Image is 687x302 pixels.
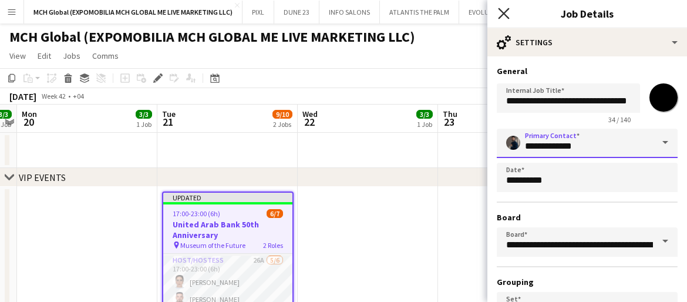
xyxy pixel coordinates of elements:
[443,109,457,119] span: Thu
[136,120,151,129] div: 1 Job
[459,1,515,24] button: EVOLUTION
[38,51,51,61] span: Edit
[73,92,84,100] div: +04
[272,110,292,119] span: 9/10
[319,1,380,24] button: INFO SALONS
[497,212,678,223] h3: Board
[497,277,678,287] h3: Grouping
[441,115,457,129] span: 23
[301,115,318,129] span: 22
[20,115,37,129] span: 20
[173,209,220,218] span: 17:00-23:00 (6h)
[33,48,56,63] a: Edit
[267,209,283,218] span: 6/7
[487,28,687,56] div: Settings
[39,92,68,100] span: Week 42
[160,115,176,129] span: 21
[487,6,687,21] h3: Job Details
[417,120,432,129] div: 1 Job
[599,115,640,124] span: 34 / 140
[163,193,292,202] div: Updated
[19,172,66,183] div: VIP EVENTS
[263,241,283,250] span: 2 Roles
[380,1,459,24] button: ATLANTIS THE PALM
[136,110,152,119] span: 3/3
[9,28,415,46] h1: MCH Global (EXPOMOBILIA MCH GLOBAL ME LIVE MARKETING LLC)
[63,51,80,61] span: Jobs
[163,219,292,240] h3: United Arab Bank 50th Anniversary
[92,51,119,61] span: Comms
[302,109,318,119] span: Wed
[162,109,176,119] span: Tue
[24,1,243,24] button: MCH Global (EXPOMOBILIA MCH GLOBAL ME LIVE MARKETING LLC)
[274,1,319,24] button: DUNE 23
[58,48,85,63] a: Jobs
[497,66,678,76] h3: General
[5,48,31,63] a: View
[22,109,37,119] span: Mon
[87,48,123,63] a: Comms
[243,1,274,24] button: PIXL
[9,51,26,61] span: View
[180,241,245,250] span: Museum of the Future
[273,120,292,129] div: 2 Jobs
[416,110,433,119] span: 3/3
[9,90,36,102] div: [DATE]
